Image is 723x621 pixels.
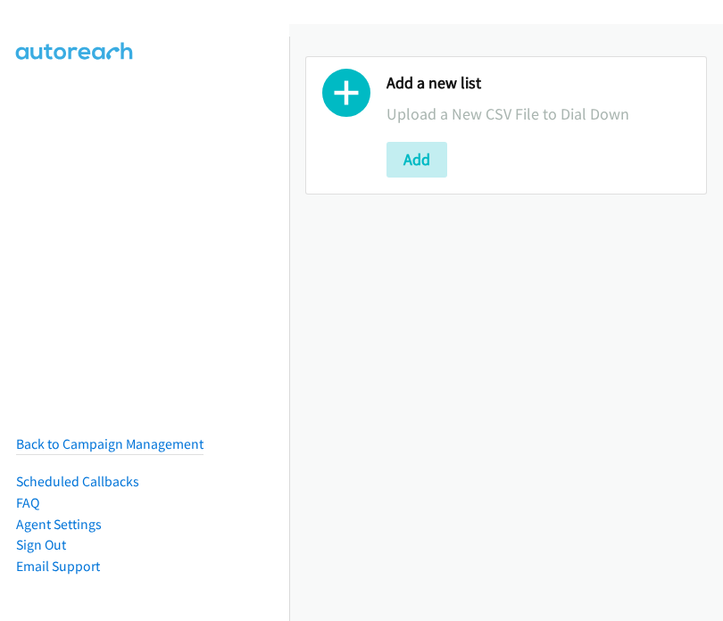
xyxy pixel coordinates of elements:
[386,142,447,178] button: Add
[386,73,690,94] h2: Add a new list
[386,102,690,126] p: Upload a New CSV File to Dial Down
[16,536,66,553] a: Sign Out
[16,435,204,452] a: Back to Campaign Management
[16,558,100,575] a: Email Support
[16,516,102,533] a: Agent Settings
[16,473,139,490] a: Scheduled Callbacks
[16,494,39,511] a: FAQ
